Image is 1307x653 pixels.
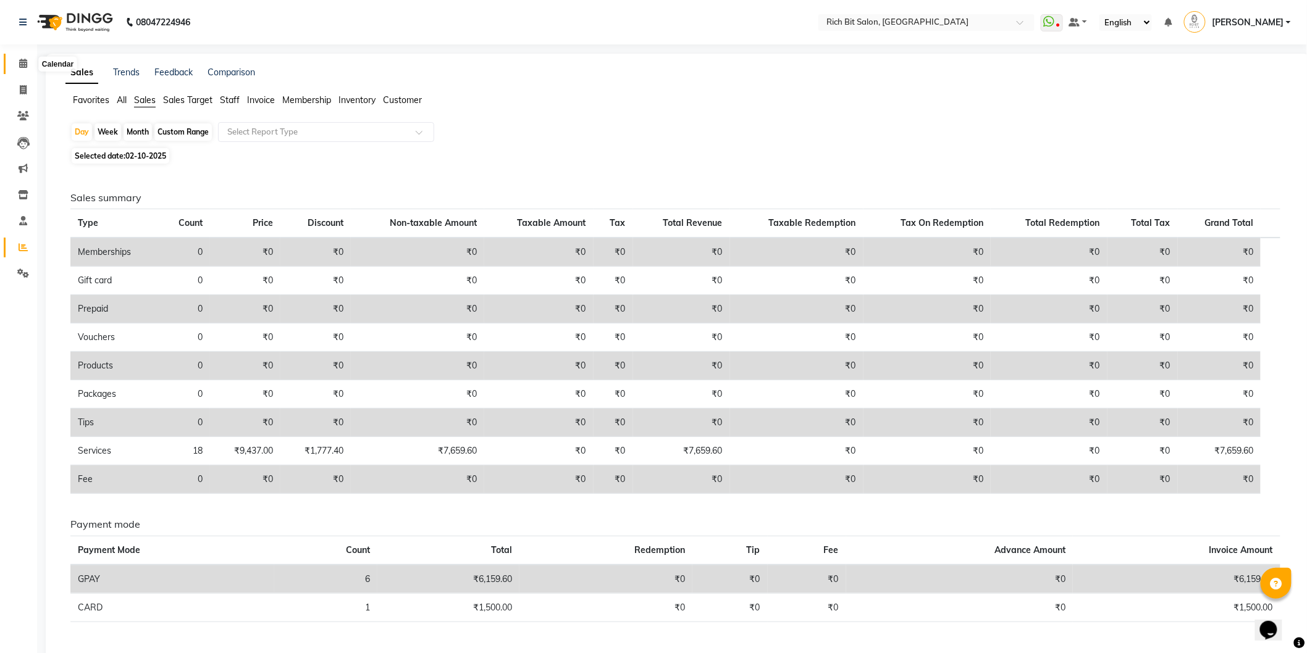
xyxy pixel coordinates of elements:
[280,465,351,494] td: ₹0
[154,123,212,141] div: Custom Range
[124,123,152,141] div: Month
[134,94,156,106] span: Sales
[991,295,1107,323] td: ₹0
[351,437,484,465] td: ₹7,659.60
[633,409,730,437] td: ₹0
[991,267,1107,295] td: ₹0
[351,295,484,323] td: ₹0
[730,267,864,295] td: ₹0
[768,565,846,594] td: ₹0
[210,238,280,267] td: ₹0
[1073,565,1280,594] td: ₹6,159.60
[594,295,633,323] td: ₹0
[594,352,633,380] td: ₹0
[72,123,92,141] div: Day
[220,94,240,106] span: Staff
[73,94,109,106] span: Favorites
[390,217,477,228] span: Non-taxable Amount
[280,267,351,295] td: ₹0
[70,295,159,323] td: Prepaid
[692,565,768,594] td: ₹0
[769,217,856,228] span: Taxable Redemption
[351,409,484,437] td: ₹0
[1212,16,1284,29] span: [PERSON_NAME]
[351,323,484,352] td: ₹0
[308,217,343,228] span: Discount
[280,323,351,352] td: ₹0
[1204,217,1253,228] span: Grand Total
[633,465,730,494] td: ₹0
[484,437,594,465] td: ₹0
[1132,217,1170,228] span: Total Tax
[70,352,159,380] td: Products
[159,409,210,437] td: 0
[594,437,633,465] td: ₹0
[280,295,351,323] td: ₹0
[280,409,351,437] td: ₹0
[159,465,210,494] td: 0
[1107,267,1178,295] td: ₹0
[519,565,692,594] td: ₹0
[70,192,1280,204] h6: Sales summary
[633,437,730,465] td: ₹7,659.60
[70,323,159,352] td: Vouchers
[208,67,255,78] a: Comparison
[1073,593,1280,622] td: ₹1,500.00
[1178,323,1261,352] td: ₹0
[159,267,210,295] td: 0
[70,565,274,594] td: GPAY
[864,267,991,295] td: ₹0
[163,94,212,106] span: Sales Target
[280,437,351,465] td: ₹1,777.40
[346,544,370,555] span: Count
[1178,267,1261,295] td: ₹0
[484,323,594,352] td: ₹0
[1107,238,1178,267] td: ₹0
[633,238,730,267] td: ₹0
[730,380,864,409] td: ₹0
[491,544,512,555] span: Total
[377,593,519,622] td: ₹1,500.00
[117,94,127,106] span: All
[730,295,864,323] td: ₹0
[864,437,991,465] td: ₹0
[484,238,594,267] td: ₹0
[610,217,626,228] span: Tax
[484,380,594,409] td: ₹0
[274,593,377,622] td: 1
[351,267,484,295] td: ₹0
[484,409,594,437] td: ₹0
[730,238,864,267] td: ₹0
[633,323,730,352] td: ₹0
[1107,437,1178,465] td: ₹0
[768,593,846,622] td: ₹0
[253,217,273,228] span: Price
[633,295,730,323] td: ₹0
[864,380,991,409] td: ₹0
[70,518,1280,530] h6: Payment mode
[351,465,484,494] td: ₹0
[991,352,1107,380] td: ₹0
[1107,465,1178,494] td: ₹0
[159,323,210,352] td: 0
[994,544,1065,555] span: Advance Amount
[154,67,193,78] a: Feedback
[210,465,280,494] td: ₹0
[991,380,1107,409] td: ₹0
[846,565,1073,594] td: ₹0
[274,565,377,594] td: 6
[159,437,210,465] td: 18
[991,465,1107,494] td: ₹0
[159,295,210,323] td: 0
[1178,238,1261,267] td: ₹0
[864,323,991,352] td: ₹0
[846,593,1073,622] td: ₹0
[730,323,864,352] td: ₹0
[159,352,210,380] td: 0
[730,465,864,494] td: ₹0
[484,295,594,323] td: ₹0
[280,238,351,267] td: ₹0
[633,352,730,380] td: ₹0
[70,238,159,267] td: Memberships
[991,238,1107,267] td: ₹0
